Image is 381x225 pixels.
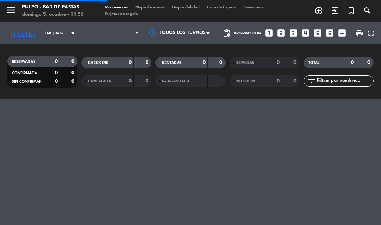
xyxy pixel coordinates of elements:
strong: 0 [129,60,132,65]
span: CANCELADA [88,80,111,83]
strong: 0 [129,78,132,84]
span: Reservas para [234,31,262,35]
strong: 0 [219,60,224,65]
i: arrow_drop_down [69,29,77,38]
i: exit_to_app [331,6,339,15]
i: menu [6,4,17,15]
strong: 0 [146,78,150,84]
strong: 0 [71,79,76,84]
span: SERVIDAS [236,61,254,65]
span: print [355,29,364,38]
i: search [363,6,372,15]
strong: 0 [277,60,280,65]
span: Pre-acceso [240,6,267,10]
strong: 0 [203,60,206,65]
i: looks_one [264,28,274,38]
span: Tarjetas de regalo [101,12,142,16]
strong: 0 [55,70,58,75]
i: power_settings_new [367,29,375,38]
strong: 0 [146,60,150,65]
span: NO SHOW [236,80,255,83]
div: LOG OUT [367,22,375,44]
i: looks_3 [289,28,298,38]
i: looks_6 [325,28,335,38]
i: looks_5 [313,28,322,38]
i: looks_two [276,28,286,38]
div: Pulpo - Bar de Pastas [22,4,84,11]
strong: 0 [55,59,58,64]
strong: 0 [367,60,372,65]
span: CHECK INS [88,61,108,65]
strong: 0 [351,60,354,65]
span: Mapa de mesas [132,6,168,10]
strong: 0 [277,78,280,84]
button: menu [6,4,17,18]
strong: 0 [71,70,76,75]
span: TOTAL [308,61,319,65]
input: Filtrar por nombre... [316,77,373,85]
i: add_circle_outline [314,6,323,15]
div: domingo 5. octubre - 11:56 [22,11,84,18]
span: SIN CONFIRMAR [12,80,41,84]
span: RE AGENDADA [162,80,189,83]
span: RESERVADAS [12,60,35,64]
i: add_box [337,28,347,38]
i: filter_list [307,77,316,85]
strong: 0 [293,78,298,84]
strong: 0 [71,59,76,64]
strong: 0 [55,79,58,84]
i: looks_4 [301,28,310,38]
span: Lista de Espera [203,6,240,10]
span: CONFIRMADA [12,71,37,75]
span: Disponibilidad [168,6,203,10]
span: Mis reservas [101,6,132,10]
strong: 0 [293,60,298,65]
i: turned_in_not [347,6,356,15]
span: pending_actions [222,29,231,38]
i: [DATE] [6,26,41,41]
span: SENTADAS [162,61,182,65]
